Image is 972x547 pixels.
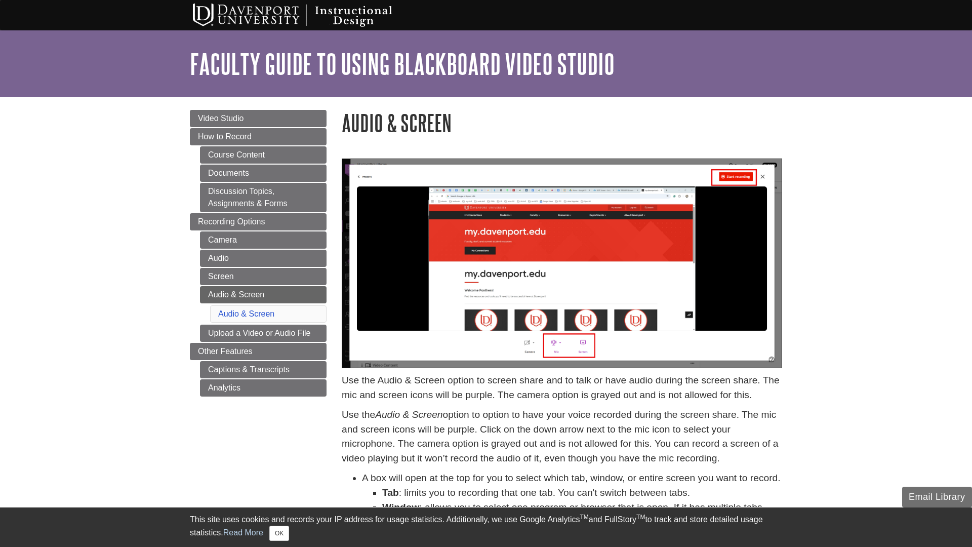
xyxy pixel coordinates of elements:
button: Email Library [902,487,972,507]
a: Course Content [200,146,327,164]
a: Screen [200,268,327,285]
a: Read More [223,528,263,537]
img: audio and screen [342,159,782,368]
a: Upload a Video or Audio File [200,325,327,342]
a: How to Record [190,128,327,145]
span: Other Features [198,347,253,356]
a: Video Studio [190,110,327,127]
a: Camera [200,231,327,249]
a: Other Features [190,343,327,360]
sup: TM [580,514,588,521]
a: Audio & Screen [218,309,274,318]
div: This site uses cookies and records your IP address for usage statistics. Additionally, we use Goo... [190,514,782,541]
a: Audio [200,250,327,267]
a: Recording Options [190,213,327,230]
em: Audio & Screen [375,409,442,420]
span: Recording Options [198,217,265,226]
a: Audio & Screen [200,286,327,303]
div: Guide Page Menu [190,110,327,397]
span: Video Studio [198,114,244,123]
a: Documents [200,165,327,182]
span: How to Record [198,132,252,141]
li: : allows you to select one program or browser that is open. If it has multiple tabs (like a brows... [382,500,782,530]
strong: Tab [382,487,399,498]
p: Use the option to option to have your voice recorded during the screen share. The mic and screen ... [342,408,782,466]
h1: Audio & Screen [342,110,782,136]
a: Captions & Transcripts [200,361,327,378]
a: Discussion Topics, Assignments & Forms [200,183,327,212]
img: Davenport University Instructional Design [185,3,428,28]
p: Use the Audio & Screen option to screen share and to talk or have audio during the screen share. ... [342,373,782,403]
button: Close [269,526,289,541]
sup: TM [636,514,645,521]
a: Faculty Guide to Using Blackboard Video Studio [190,48,615,80]
li: : limits you to recording that one tab. You can't switch between tabs. [382,486,782,500]
strong: Window [382,502,419,513]
a: Analytics [200,379,327,397]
